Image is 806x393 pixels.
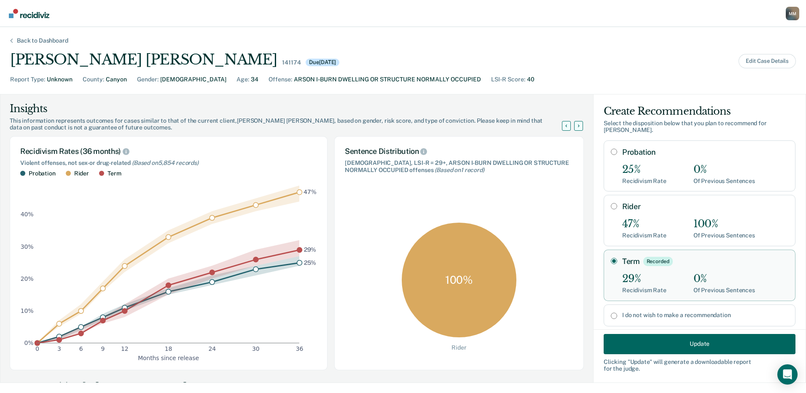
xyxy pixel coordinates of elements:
[10,75,45,84] div: Report Type :
[304,188,317,266] g: text
[622,148,788,157] label: Probation
[35,345,39,352] text: 0
[21,243,34,250] text: 30%
[296,345,304,352] text: 36
[21,211,34,218] text: 40%
[693,164,755,176] div: 0%
[622,202,788,211] label: Rider
[20,147,317,156] div: Recidivism Rates (36 months)
[786,7,799,20] button: Profile dropdown button
[622,178,666,185] div: Recidivism Rate
[138,354,199,361] text: Months since release
[29,170,56,177] div: Probation
[10,51,277,68] div: [PERSON_NAME] [PERSON_NAME]
[251,75,258,84] div: 34
[269,75,292,84] div: Offense :
[345,159,573,174] div: [DEMOGRAPHIC_DATA], LSI-R = 29+, ARSON I-BURN DWELLING OR STRUCTURE NORMALLY OCCUPIED offenses
[106,75,127,84] div: Canyon
[622,312,788,319] label: I do not wish to make a recommendation
[604,105,795,118] div: Create Recommendations
[435,167,484,173] span: (Based on 1 record )
[21,275,34,282] text: 20%
[282,59,301,66] div: 141174
[35,345,303,352] g: x-axis tick label
[693,287,755,294] div: Of Previous Sentences
[37,186,299,343] g: area
[777,364,798,385] div: Open Intercom Messenger
[165,345,172,352] text: 18
[604,120,795,134] div: Select the disposition below that you plan to recommend for [PERSON_NAME] .
[21,307,34,314] text: 10%
[47,75,73,84] div: Unknown
[137,75,159,84] div: Gender :
[693,273,755,285] div: 0%
[693,232,755,239] div: Of Previous Sentences
[622,287,666,294] div: Recidivism Rate
[604,358,795,372] div: Clicking " Update " will generate a downloadable report for the judge.
[402,223,516,337] div: 100 %
[739,54,796,68] button: Edit Case Details
[7,37,78,44] div: Back to Dashboard
[9,9,49,18] img: Recidiviz
[252,345,260,352] text: 30
[101,345,105,352] text: 9
[57,345,61,352] text: 3
[160,75,226,84] div: [DEMOGRAPHIC_DATA]
[138,354,199,361] g: x-axis label
[304,188,317,195] text: 47%
[451,344,466,351] div: Rider
[622,218,666,230] div: 47%
[786,7,799,20] div: M M
[24,339,34,346] text: 0%
[527,75,535,84] div: 40
[20,159,317,167] div: Violent offenses, not sex- or drug-related
[10,102,572,116] div: Insights
[304,246,317,253] text: 29%
[622,164,666,176] div: 25%
[132,159,199,166] span: (Based on 5,854 records )
[491,75,525,84] div: LSI-R Score :
[693,218,755,230] div: 100%
[622,232,666,239] div: Recidivism Rate
[107,170,121,177] div: Term
[208,345,216,352] text: 24
[604,334,795,354] button: Update
[121,345,129,352] text: 12
[79,345,83,352] text: 6
[306,59,339,66] div: Due [DATE]
[83,75,104,84] div: County :
[21,211,34,346] g: y-axis tick label
[643,257,673,266] div: Recorded
[236,75,249,84] div: Age :
[294,75,481,84] div: ARSON I-BURN DWELLING OR STRUCTURE NORMALLY OCCUPIED
[10,117,572,132] div: This information represents outcomes for cases similar to that of the current client, [PERSON_NAM...
[693,178,755,185] div: Of Previous Sentences
[74,170,89,177] div: Rider
[345,147,573,156] div: Sentence Distribution
[622,273,666,285] div: 29%
[304,259,317,266] text: 25%
[622,257,788,266] label: Term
